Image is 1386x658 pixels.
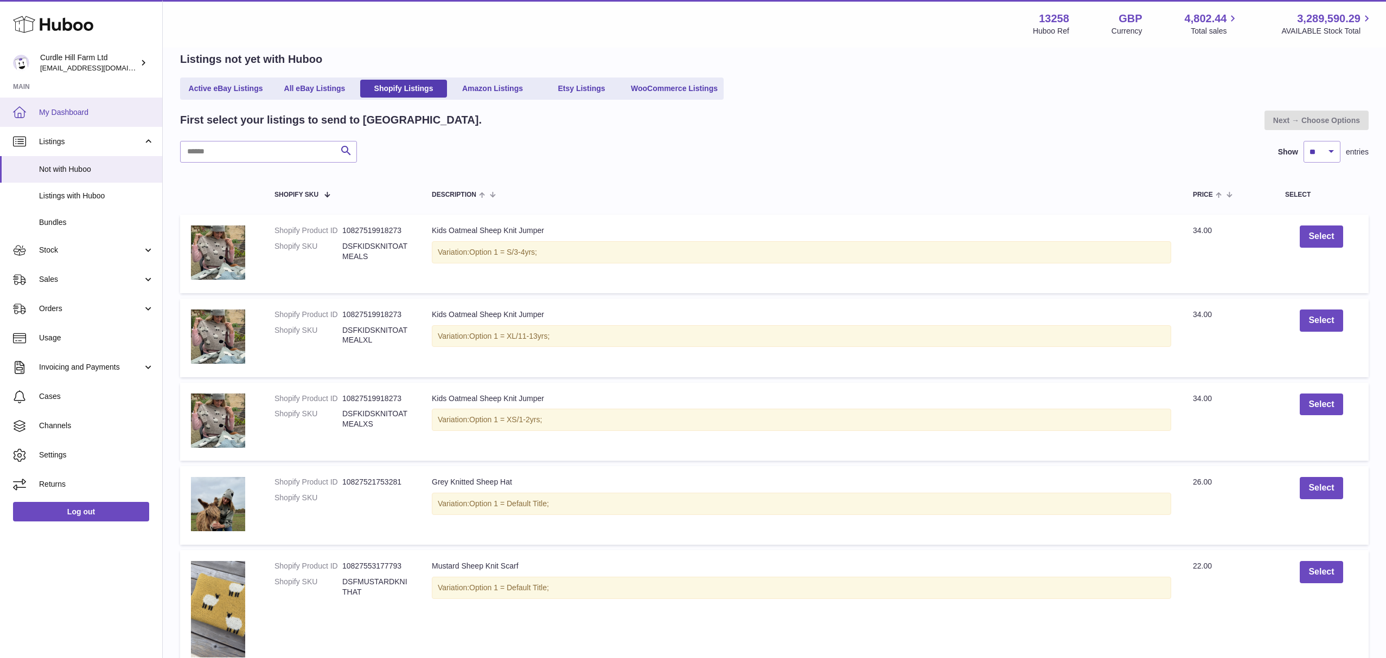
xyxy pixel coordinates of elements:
[274,325,342,346] dt: Shopify SKU
[469,499,549,508] span: Option 1 = Default Title;
[449,80,536,98] a: Amazon Listings
[274,225,342,236] dt: Shopify Product ID
[432,409,1171,431] div: Variation:
[39,304,143,314] span: Orders
[39,391,154,402] span: Cases
[432,225,1171,236] div: Kids Oatmeal Sheep Knit Jumper
[274,309,342,320] dt: Shopify Product ID
[1033,26,1069,36] div: Huboo Ref
[40,63,159,72] span: [EMAIL_ADDRESS][DOMAIN_NAME]
[342,577,410,597] dd: DSFMUSTARDKNITHAT
[1285,191,1358,198] div: Select
[39,107,154,118] span: My Dashboard
[432,577,1171,599] div: Variation:
[432,191,476,198] span: Description
[469,332,550,340] span: Option 1 = XL/11-13yrs;
[191,225,245,280] img: IMG_9960.png
[274,577,342,597] dt: Shopify SKU
[432,325,1171,347] div: Variation:
[432,477,1171,487] div: Grey Knitted Sheep Hat
[191,561,245,657] img: IMG_9846.heic
[469,415,542,424] span: Option 1 = XS/1-2yrs;
[271,80,358,98] a: All eBay Listings
[39,245,143,255] span: Stock
[1193,478,1212,486] span: 26.00
[1191,26,1239,36] span: Total sales
[342,477,410,487] dd: 10827521753281
[342,225,410,236] dd: 10827519918273
[1193,191,1213,198] span: Price
[1281,26,1373,36] span: AVAILABLE Stock Total
[1193,394,1212,403] span: 34.00
[274,409,342,429] dt: Shopify SKU
[1281,11,1373,36] a: 3,289,590.29 AVAILABLE Stock Total
[1297,11,1361,26] span: 3,289,590.29
[1300,309,1343,332] button: Select
[538,80,625,98] a: Etsy Listings
[342,409,410,429] dd: DSFKIDSKNITOATMEALXS
[180,52,322,67] h2: Listings not yet with Huboo
[1300,561,1343,583] button: Select
[469,248,537,256] span: Option 1 = S/3-4yrs;
[39,421,154,431] span: Channels
[342,561,410,571] dd: 10827553177793
[39,274,143,285] span: Sales
[1112,26,1142,36] div: Currency
[40,53,138,73] div: Curdle Hill Farm Ltd
[39,137,143,147] span: Listings
[1300,393,1343,416] button: Select
[274,561,342,571] dt: Shopify Product ID
[1300,477,1343,499] button: Select
[432,393,1171,404] div: Kids Oatmeal Sheep Knit Jumper
[1193,562,1212,570] span: 22.00
[1278,147,1298,157] label: Show
[39,362,143,372] span: Invoicing and Payments
[360,80,447,98] a: Shopify Listings
[274,241,342,262] dt: Shopify SKU
[180,113,482,127] h2: First select your listings to send to [GEOGRAPHIC_DATA].
[1185,11,1227,26] span: 4,802.44
[182,80,269,98] a: Active eBay Listings
[39,164,154,175] span: Not with Huboo
[342,325,410,346] dd: DSFKIDSKNITOATMEALXL
[1346,147,1369,157] span: entries
[191,393,245,448] img: IMG_9960.png
[1185,11,1240,36] a: 4,802.44 Total sales
[432,493,1171,515] div: Variation:
[191,309,245,364] img: IMG_9960.png
[1300,225,1343,248] button: Select
[342,393,410,404] dd: 10827519918273
[469,583,549,592] span: Option 1 = Default Title;
[39,333,154,343] span: Usage
[1193,310,1212,319] span: 34.00
[1119,11,1142,26] strong: GBP
[274,493,342,503] dt: Shopify SKU
[274,191,318,198] span: Shopify SKU
[627,80,721,98] a: WooCommerce Listings
[39,191,154,201] span: Listings with Huboo
[432,241,1171,263] div: Variation:
[432,309,1171,320] div: Kids Oatmeal Sheep Knit Jumper
[432,561,1171,571] div: Mustard Sheep Knit Scarf
[13,502,149,521] a: Log out
[39,479,154,489] span: Returns
[274,393,342,404] dt: Shopify Product ID
[39,450,154,460] span: Settings
[39,217,154,228] span: Bundles
[13,55,29,71] img: martinmarafko@gmail.com
[342,309,410,320] dd: 10827519918273
[191,477,245,531] img: IMG_0002.png
[342,241,410,262] dd: DSFKIDSKNITOATMEALS
[1193,226,1212,235] span: 34.00
[1039,11,1069,26] strong: 13258
[274,477,342,487] dt: Shopify Product ID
